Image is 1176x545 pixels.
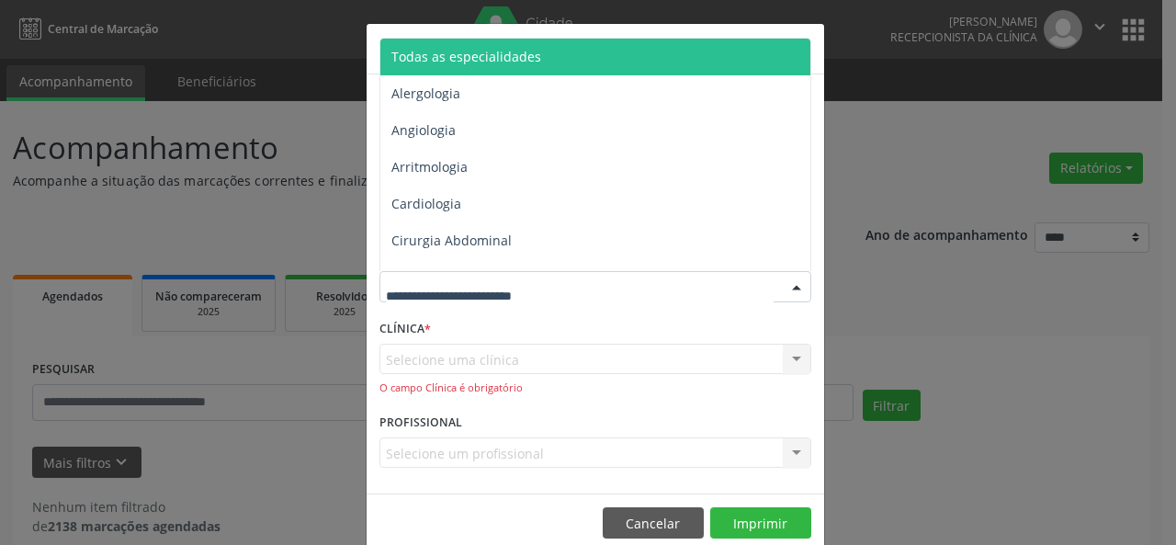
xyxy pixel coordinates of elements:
span: Cirurgia Bariatrica [391,268,504,286]
button: Close [787,24,824,69]
h5: Relatório de agendamentos [379,37,590,61]
label: PROFISSIONAL [379,409,462,437]
button: Cancelar [603,507,704,539]
span: Angiologia [391,121,456,139]
button: Imprimir [710,507,811,539]
label: CLÍNICA [379,315,431,344]
span: Todas as especialidades [391,48,541,65]
span: Cirurgia Abdominal [391,232,512,249]
span: Alergologia [391,85,460,102]
div: O campo Clínica é obrigatório [379,380,811,396]
span: Cardiologia [391,195,461,212]
span: Arritmologia [391,158,468,176]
